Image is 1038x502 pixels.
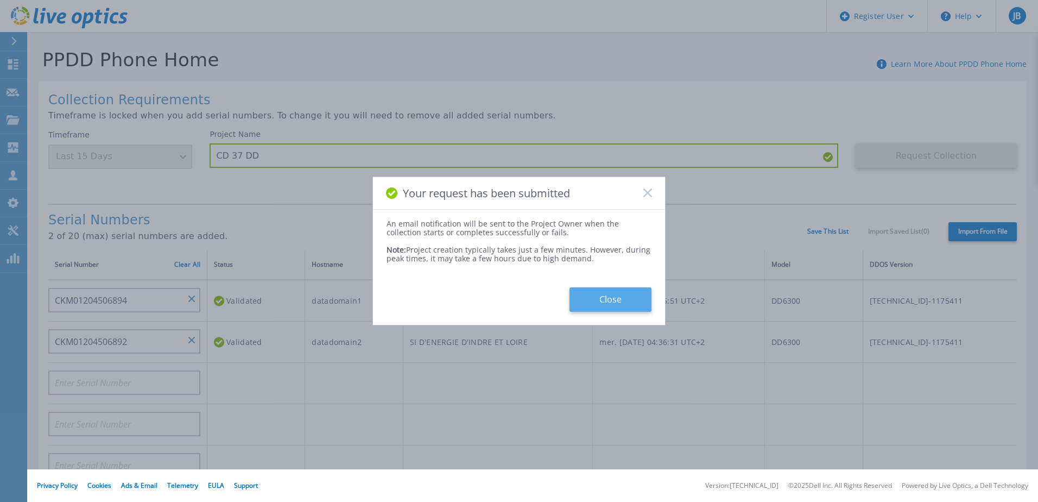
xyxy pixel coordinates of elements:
a: Support [234,481,258,490]
li: Powered by Live Optics, a Dell Technology [902,482,1028,490]
div: Project creation typically takes just a few minutes. However, during peak times, it may take a fe... [387,237,651,263]
div: An email notification will be sent to the Project Owner when the collection starts or completes s... [387,219,651,237]
a: Privacy Policy [37,481,78,490]
a: Ads & Email [121,481,157,490]
li: © 2025 Dell Inc. All Rights Reserved [788,482,892,490]
a: EULA [208,481,224,490]
button: Close [569,287,651,312]
a: Telemetry [167,481,198,490]
span: Your request has been submitted [403,187,570,199]
a: Cookies [87,481,111,490]
span: Note: [387,244,406,255]
li: Version: [TECHNICAL_ID] [705,482,778,490]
